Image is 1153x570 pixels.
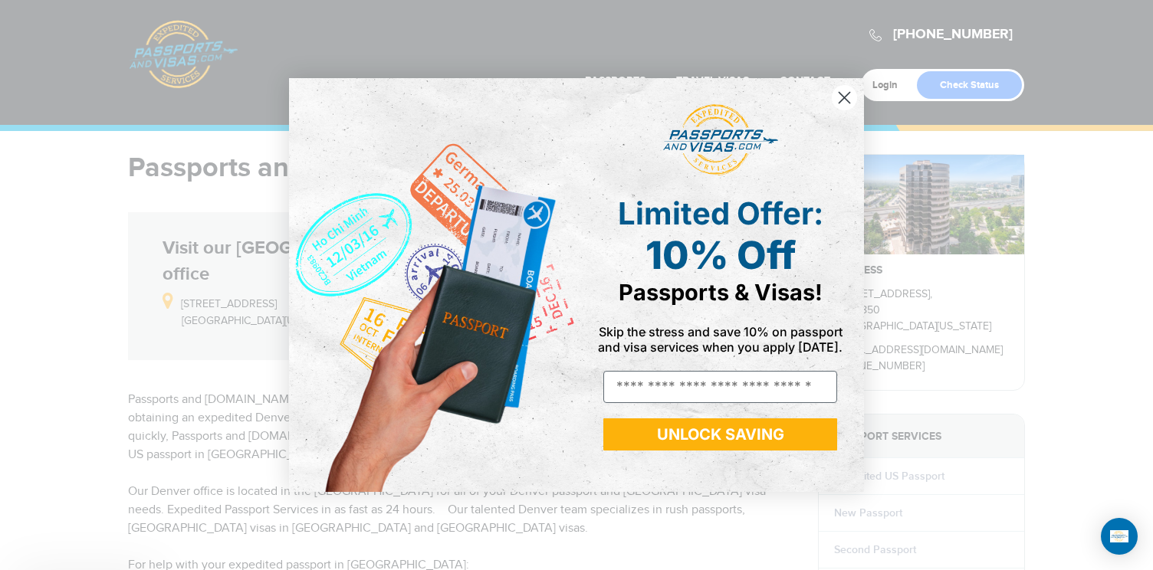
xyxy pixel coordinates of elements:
[598,324,843,355] span: Skip the stress and save 10% on passport and visa services when you apply [DATE].
[619,279,823,306] span: Passports & Visas!
[603,418,837,450] button: UNLOCK SAVING
[663,104,778,176] img: passports and visas
[1101,518,1138,555] div: Open Intercom Messenger
[645,232,796,278] span: 10% Off
[831,84,858,111] button: Close dialog
[289,78,576,492] img: de9cda0d-0715-46ca-9a25-073762a91ba7.png
[618,195,823,232] span: Limited Offer:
